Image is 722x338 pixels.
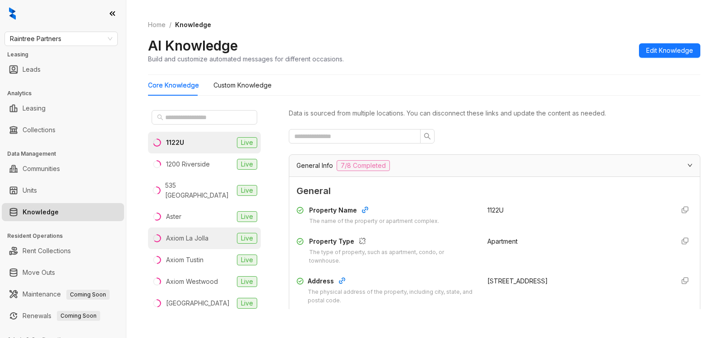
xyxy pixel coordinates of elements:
span: 1122U [487,206,504,214]
span: Knowledge [175,21,211,28]
img: logo [9,7,16,20]
a: Leads [23,60,41,79]
div: Property Type [309,236,477,248]
div: Aster [166,212,181,222]
div: Address [308,276,477,288]
a: RenewalsComing Soon [23,307,100,325]
div: Axiom Westwood [166,277,218,287]
div: [STREET_ADDRESS] [487,276,667,286]
span: Apartment [487,237,518,245]
button: Edit Knowledge [639,43,700,58]
li: Knowledge [2,203,124,221]
a: Rent Collections [23,242,71,260]
div: General Info7/8 Completed [289,155,700,176]
span: Live [237,298,257,309]
li: Communities [2,160,124,178]
span: Edit Knowledge [646,46,693,56]
li: Move Outs [2,264,124,282]
li: Renewals [2,307,124,325]
a: Collections [23,121,56,139]
li: Leasing [2,99,124,117]
span: 7/8 Completed [337,160,390,171]
h3: Resident Operations [7,232,126,240]
span: Live [237,185,257,196]
div: 535 [GEOGRAPHIC_DATA] [165,181,233,200]
h3: Leasing [7,51,126,59]
a: Leasing [23,99,46,117]
span: General Info [296,161,333,171]
span: Live [237,255,257,265]
span: General [296,184,693,198]
span: Live [237,276,257,287]
li: Units [2,181,124,199]
div: Axiom Tustin [166,255,204,265]
div: The physical address of the property, including city, state, and postal code. [308,288,477,305]
span: Coming Soon [66,290,110,300]
span: Live [237,211,257,222]
div: The name of the property or apartment complex. [309,217,439,226]
div: Custom Knowledge [213,80,272,90]
div: The type of property, such as apartment, condo, or townhouse. [309,248,477,265]
a: Units [23,181,37,199]
span: Live [237,233,257,244]
div: Core Knowledge [148,80,199,90]
div: Axiom La Jolla [166,233,208,243]
span: search [424,133,431,140]
h2: AI Knowledge [148,37,238,54]
li: / [169,20,171,30]
li: Collections [2,121,124,139]
div: Build and customize automated messages for different occasions. [148,54,344,64]
span: Raintree Partners [10,32,112,46]
li: Leads [2,60,124,79]
div: 1122U [166,138,184,148]
span: expanded [687,162,693,168]
span: search [157,114,163,120]
span: Coming Soon [57,311,100,321]
h3: Analytics [7,89,126,97]
div: [GEOGRAPHIC_DATA] [166,298,230,308]
a: Communities [23,160,60,178]
li: Rent Collections [2,242,124,260]
li: Maintenance [2,285,124,303]
h3: Data Management [7,150,126,158]
div: Property Name [309,205,439,217]
a: Move Outs [23,264,55,282]
div: Data is sourced from multiple locations. You can disconnect these links and update the content as... [289,108,700,118]
span: Live [237,159,257,170]
span: Live [237,137,257,148]
div: 1200 Riverside [166,159,210,169]
a: Home [146,20,167,30]
a: Knowledge [23,203,59,221]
